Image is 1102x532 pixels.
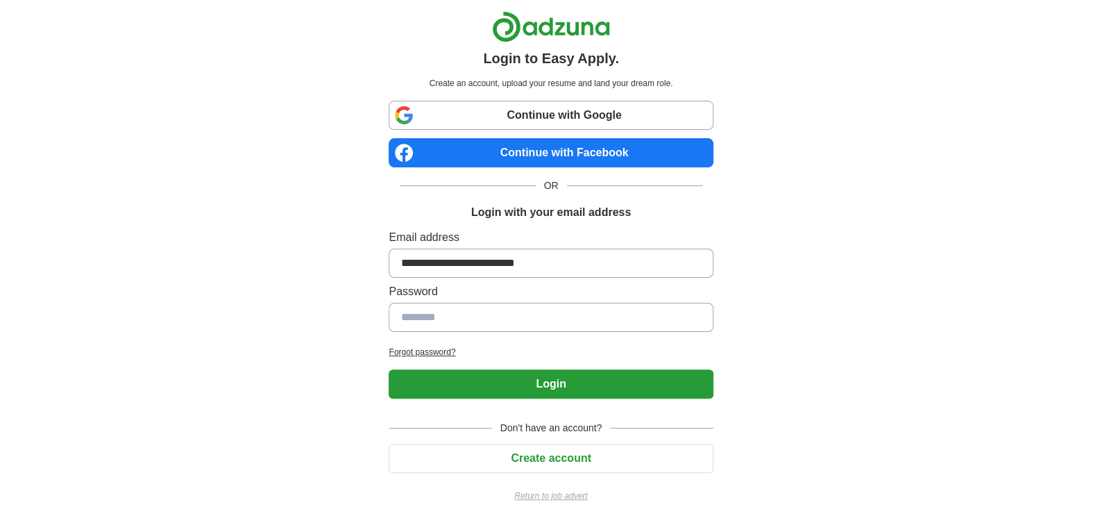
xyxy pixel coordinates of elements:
a: Return to job advert [389,490,713,502]
span: Don't have an account? [492,421,611,435]
p: Create an account, upload your resume and land your dream role. [391,77,710,90]
img: Adzuna logo [492,11,610,42]
h1: Login to Easy Apply. [483,48,619,69]
h1: Login with your email address [471,204,631,221]
a: Forgot password? [389,346,713,358]
a: Continue with Google [389,101,713,130]
button: Create account [389,444,713,473]
button: Login [389,369,713,399]
label: Email address [389,229,713,246]
span: OR [536,178,567,193]
label: Password [389,283,713,300]
a: Continue with Facebook [389,138,713,167]
a: Create account [389,452,713,464]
